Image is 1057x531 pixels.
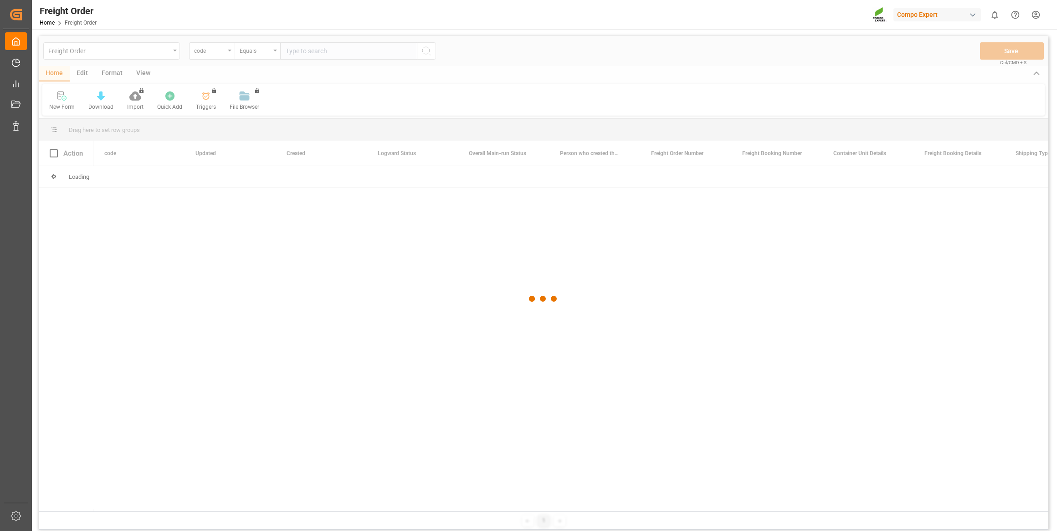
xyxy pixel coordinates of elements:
[1005,5,1026,25] button: Help Center
[872,7,887,23] img: Screenshot%202023-09-29%20at%2010.02.21.png_1712312052.png
[40,20,55,26] a: Home
[893,6,985,23] button: Compo Expert
[893,8,981,21] div: Compo Expert
[985,5,1005,25] button: show 0 new notifications
[40,4,97,18] div: Freight Order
